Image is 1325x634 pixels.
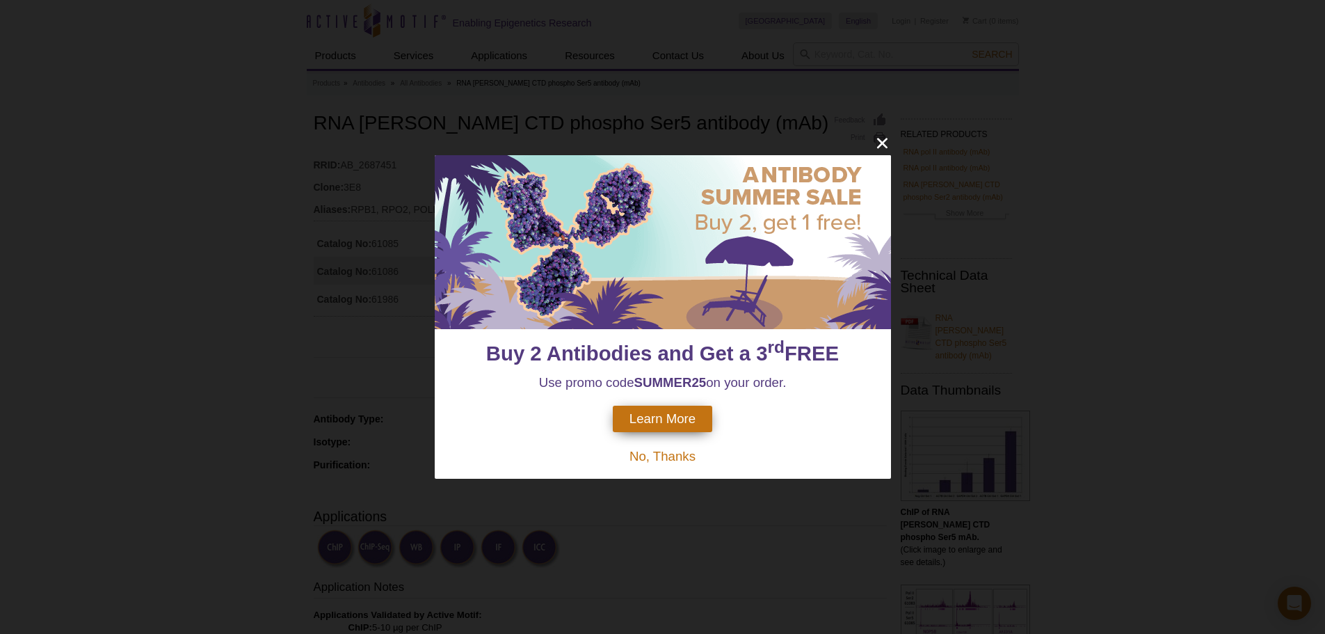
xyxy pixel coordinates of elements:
[539,375,787,390] span: Use promo code on your order.
[629,411,696,427] span: Learn More
[486,342,839,365] span: Buy 2 Antibodies and Get a 3 FREE
[768,338,785,357] sup: rd
[874,134,891,152] button: close
[629,449,696,463] span: No, Thanks
[634,375,707,390] strong: SUMMER25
